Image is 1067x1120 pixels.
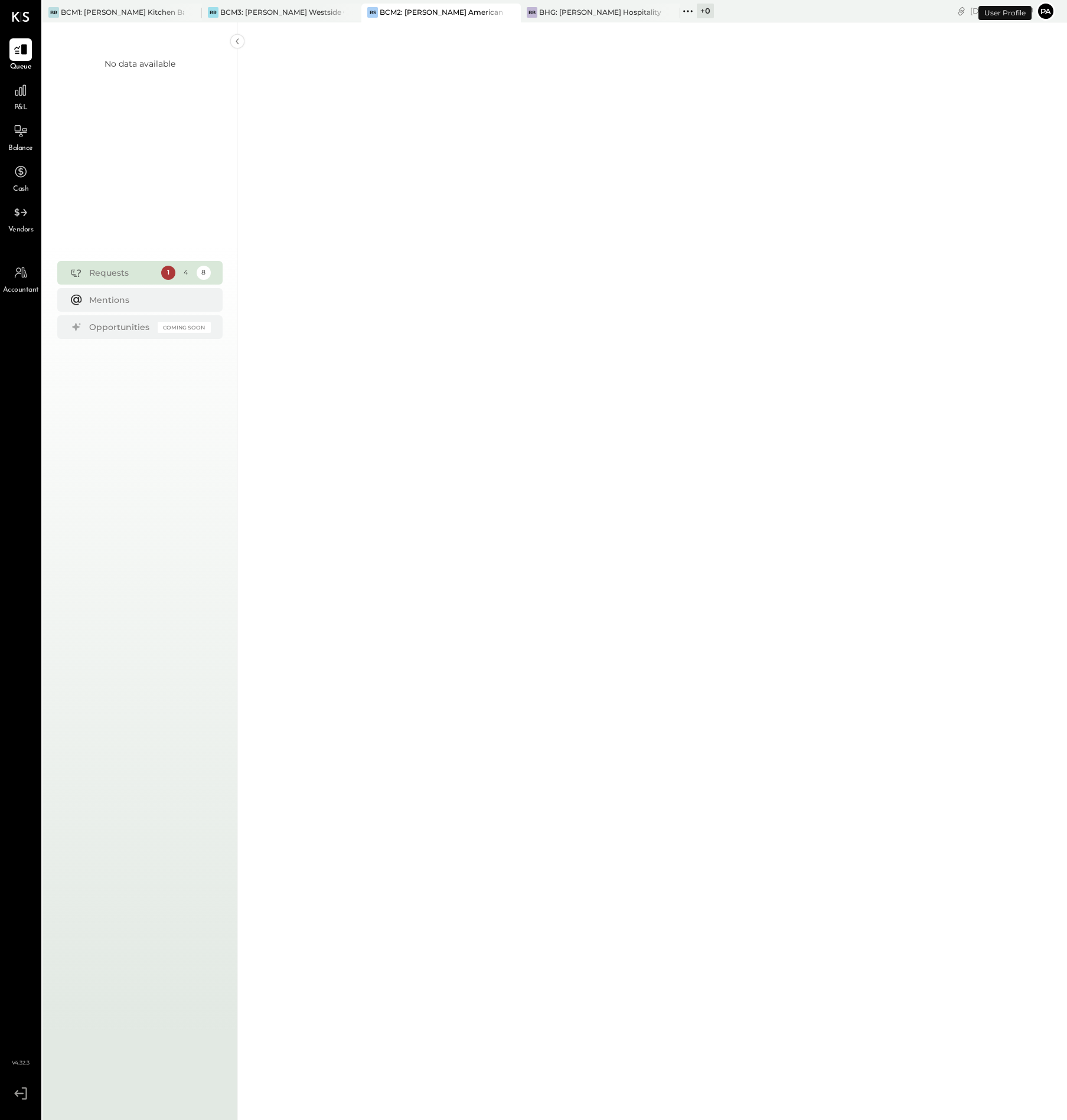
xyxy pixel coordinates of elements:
div: 8 [197,266,211,280]
a: Queue [1,38,41,73]
div: Opportunities [89,321,152,333]
a: Balance [1,120,41,154]
div: BR [48,7,59,18]
span: Accountant [3,285,39,296]
div: User Profile [978,6,1032,20]
a: Vendors [1,201,41,236]
a: Cash [1,161,41,195]
div: Mentions [89,294,205,306]
div: BS [367,7,378,18]
span: Vendors [8,225,34,236]
div: Requests [89,267,155,279]
a: Accountant [1,262,41,296]
div: BCM2: [PERSON_NAME] American Cooking [380,7,503,17]
div: BR [208,7,218,18]
div: BB [527,7,537,18]
div: 1 [161,266,175,280]
span: Queue [10,62,32,73]
div: + 0 [697,4,714,18]
div: BCM1: [PERSON_NAME] Kitchen Bar Market [61,7,184,17]
span: Cash [13,184,28,195]
div: 4 [179,266,193,280]
div: No data available [105,58,175,70]
span: Balance [8,143,33,154]
div: copy link [955,5,967,17]
span: P&L [14,103,28,113]
div: [DATE] [970,5,1033,17]
div: BHG: [PERSON_NAME] Hospitality Group, LLC [539,7,663,17]
button: Pa [1036,2,1055,21]
a: P&L [1,79,41,113]
div: Coming Soon [158,322,211,333]
div: BCM3: [PERSON_NAME] Westside Grill [220,7,344,17]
